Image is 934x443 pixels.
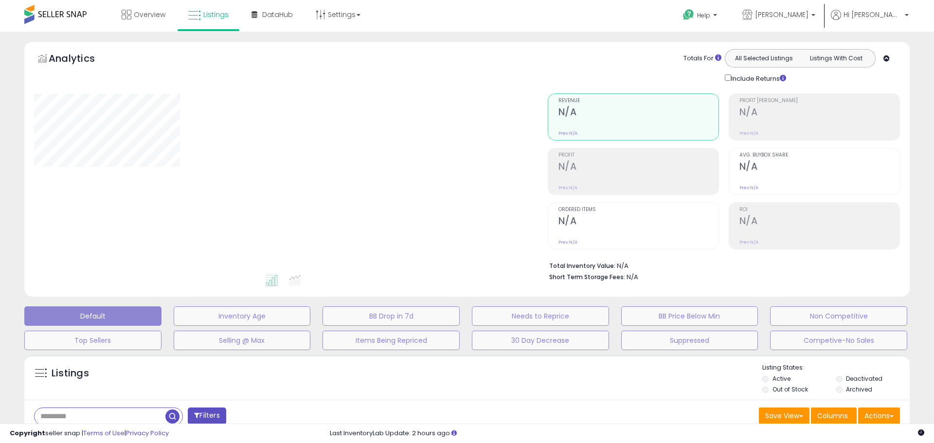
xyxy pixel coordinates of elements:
h2: N/A [558,106,718,120]
button: Needs to Reprice [472,306,609,326]
span: [PERSON_NAME] [755,10,808,19]
button: Non Competitive [770,306,907,326]
h2: N/A [558,215,718,229]
span: Profit [558,153,718,158]
h2: N/A [739,106,899,120]
small: Prev: N/A [558,239,577,245]
span: Avg. Buybox Share [739,153,899,158]
span: Listings [203,10,229,19]
small: Prev: N/A [739,130,758,136]
div: Include Returns [718,72,798,84]
button: Competive-No Sales [770,331,907,350]
h5: Analytics [49,52,114,68]
small: Prev: N/A [739,239,758,245]
small: Prev: N/A [558,130,577,136]
button: Items Being Repriced [323,331,460,350]
div: Totals For [683,54,721,63]
button: Suppressed [621,331,758,350]
button: Listings With Cost [800,52,872,65]
b: Short Term Storage Fees: [549,273,625,281]
h2: N/A [739,215,899,229]
a: Hi [PERSON_NAME] [831,10,909,32]
span: Hi [PERSON_NAME] [844,10,902,19]
button: Selling @ Max [174,331,311,350]
span: Overview [134,10,165,19]
span: ROI [739,207,899,213]
span: Ordered Items [558,207,718,213]
b: Total Inventory Value: [549,262,615,270]
h2: N/A [558,161,718,174]
div: seller snap | | [10,429,169,438]
button: BB Drop in 7d [323,306,460,326]
button: All Selected Listings [728,52,800,65]
span: DataHub [262,10,293,19]
button: 30 Day Decrease [472,331,609,350]
small: Prev: N/A [558,185,577,191]
span: Revenue [558,98,718,104]
h2: N/A [739,161,899,174]
i: Get Help [683,9,695,21]
li: N/A [549,259,893,271]
small: Prev: N/A [739,185,758,191]
strong: Copyright [10,428,45,438]
button: Default [24,306,162,326]
span: Profit [PERSON_NAME] [739,98,899,104]
a: Help [675,1,727,32]
span: Help [697,11,710,19]
button: Top Sellers [24,331,162,350]
button: BB Price Below Min [621,306,758,326]
span: N/A [627,272,638,282]
button: Inventory Age [174,306,311,326]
